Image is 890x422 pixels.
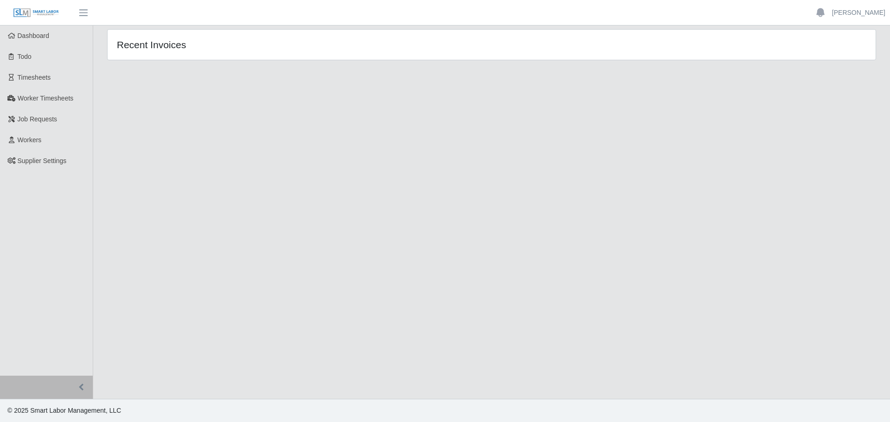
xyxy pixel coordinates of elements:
span: Timesheets [18,74,51,81]
img: SLM Logo [13,8,59,18]
a: [PERSON_NAME] [832,8,885,18]
span: Todo [18,53,32,60]
span: Worker Timesheets [18,94,73,102]
span: Supplier Settings [18,157,67,164]
span: Job Requests [18,115,57,123]
span: Workers [18,136,42,144]
h4: Recent Invoices [117,39,421,50]
span: Dashboard [18,32,50,39]
span: © 2025 Smart Labor Management, LLC [7,407,121,414]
